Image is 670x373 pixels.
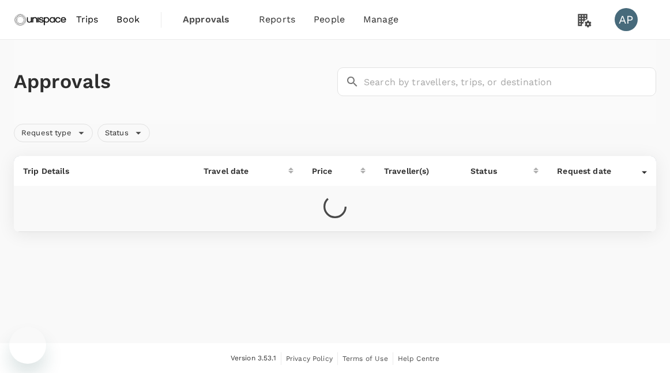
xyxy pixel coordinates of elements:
span: Approvals [183,13,240,26]
span: People [314,13,345,26]
span: Privacy Policy [286,355,333,363]
h1: Approvals [14,70,333,94]
span: Terms of Use [342,355,388,363]
img: Unispace [14,7,67,32]
div: Status [470,165,533,177]
span: Manage [363,13,398,26]
a: Privacy Policy [286,352,333,365]
p: Traveller(s) [384,165,452,177]
span: Help Centre [398,355,440,363]
div: Request type [14,124,93,142]
iframe: Button to launch messaging window [9,327,46,364]
a: Terms of Use [342,352,388,365]
a: Help Centre [398,352,440,365]
div: Status [97,124,150,142]
span: Version 3.53.1 [231,353,276,364]
div: Price [312,165,360,177]
span: Request type [14,128,78,139]
input: Search by travellers, trips, or destination [364,67,656,96]
div: AP [615,8,638,31]
span: Reports [259,13,295,26]
div: Travel date [204,165,288,177]
p: Trip Details [23,165,185,177]
span: Status [98,128,135,139]
span: Trips [76,13,99,26]
span: Book [116,13,140,26]
div: Request date [557,165,642,177]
